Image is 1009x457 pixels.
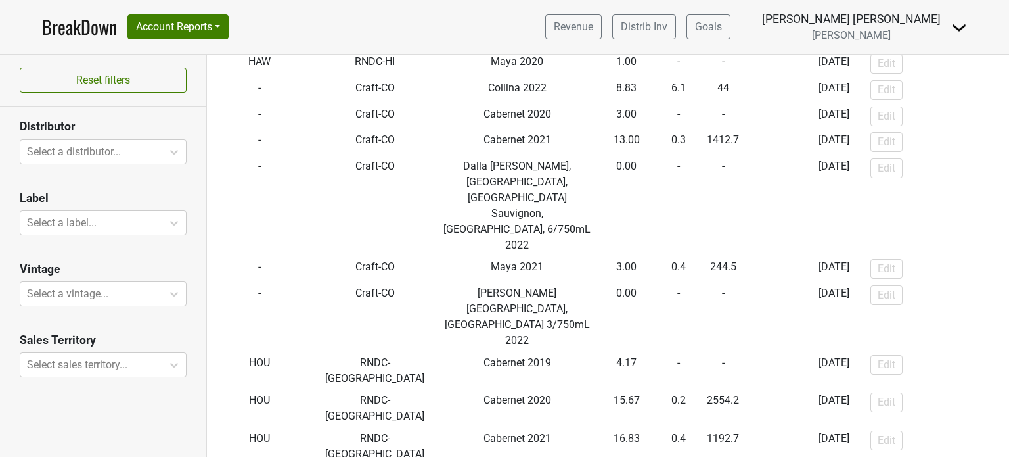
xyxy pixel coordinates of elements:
td: - [207,155,313,256]
td: Craft-CO [313,282,438,352]
h3: Sales Territory [20,333,187,347]
td: - [207,256,313,283]
span: Cabernet 2021 [483,133,551,146]
td: - [701,103,746,130]
td: 0.00 [597,282,657,352]
td: 0.3 [656,129,701,155]
td: - [656,155,701,256]
td: [DATE] [801,282,867,352]
a: BreakDown [42,13,117,41]
span: Cabernet 2019 [483,356,551,369]
td: [DATE] [801,256,867,283]
td: Craft-CO [313,155,438,256]
button: Edit [870,80,903,100]
td: 0.4 [656,256,701,283]
td: - [207,282,313,352]
td: [DATE] [801,51,867,78]
td: 15.67 [597,389,657,427]
button: Edit [870,393,903,412]
td: 3.00 [597,103,657,130]
button: Edit [870,285,903,305]
a: Revenue [545,14,602,39]
h3: Distributor [20,120,187,133]
td: - [701,155,746,256]
span: Cabernet 2021 [483,432,551,445]
td: - [701,352,746,390]
td: 13.00 [597,129,657,155]
td: - [745,282,801,352]
button: Edit [870,431,903,450]
td: Craft-CO [313,256,438,283]
button: Edit [870,259,903,279]
td: RNDC-HI [313,51,438,78]
td: - [745,155,801,256]
td: 0.2 [656,389,701,427]
div: [PERSON_NAME] [PERSON_NAME] [762,11,941,28]
td: - [207,77,313,103]
td: 1412.7 [701,129,746,155]
td: RNDC-[GEOGRAPHIC_DATA] [313,352,438,390]
td: - [656,282,701,352]
td: HOU [207,389,313,427]
td: 3.00 [597,256,657,283]
td: - [656,103,701,130]
td: 1.00 [597,51,657,78]
h3: Label [20,191,187,205]
button: Edit [870,158,903,178]
span: Maya 2021 [491,260,543,273]
button: Account Reports [127,14,229,39]
button: Edit [870,132,903,152]
td: - [701,51,746,78]
td: Craft-CO [313,129,438,155]
td: [DATE] [801,129,867,155]
span: Cabernet 2020 [483,108,551,120]
td: [DATE] [801,77,867,103]
h3: Vintage [20,262,187,276]
td: HAW [207,51,313,78]
td: - [745,51,801,78]
td: 44 [701,77,746,103]
td: 2554.2 [701,389,746,427]
button: Edit [870,54,903,74]
td: Craft-CO [313,103,438,130]
td: - [745,77,801,103]
td: 4.17 [597,352,657,390]
td: - [207,103,313,130]
a: Goals [686,14,730,39]
span: Maya 2020 [491,55,543,68]
button: Reset filters [20,68,187,93]
span: Dalla [PERSON_NAME], [GEOGRAPHIC_DATA], [GEOGRAPHIC_DATA] Sauvignon, [GEOGRAPHIC_DATA], 6/750mL 2022 [443,160,591,251]
span: [PERSON_NAME] [812,29,891,41]
button: Edit [870,107,903,126]
td: 0.00 [597,155,657,256]
td: [DATE] [801,352,867,390]
td: - [656,352,701,390]
td: - [745,129,801,155]
td: [DATE] [801,103,867,130]
td: 244.5 [701,256,746,283]
td: - [745,352,801,390]
span: [PERSON_NAME][GEOGRAPHIC_DATA], [GEOGRAPHIC_DATA] 3/750mL 2022 [445,287,590,347]
td: 8.83 [597,77,657,103]
span: Cabernet 2020 [483,394,551,406]
td: HOU [207,352,313,390]
td: - [656,51,701,78]
a: Distrib Inv [612,14,676,39]
td: - [207,129,313,155]
img: Dropdown Menu [951,20,967,36]
td: [DATE] [801,155,867,256]
td: 6.1 [656,77,701,103]
td: Craft-CO [313,77,438,103]
span: Collina 2022 [488,82,547,94]
td: RNDC-[GEOGRAPHIC_DATA] [313,389,438,427]
td: - [745,389,801,427]
td: [DATE] [801,389,867,427]
td: - [701,282,746,352]
td: - [745,256,801,283]
td: - [745,103,801,130]
button: Edit [870,355,903,375]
